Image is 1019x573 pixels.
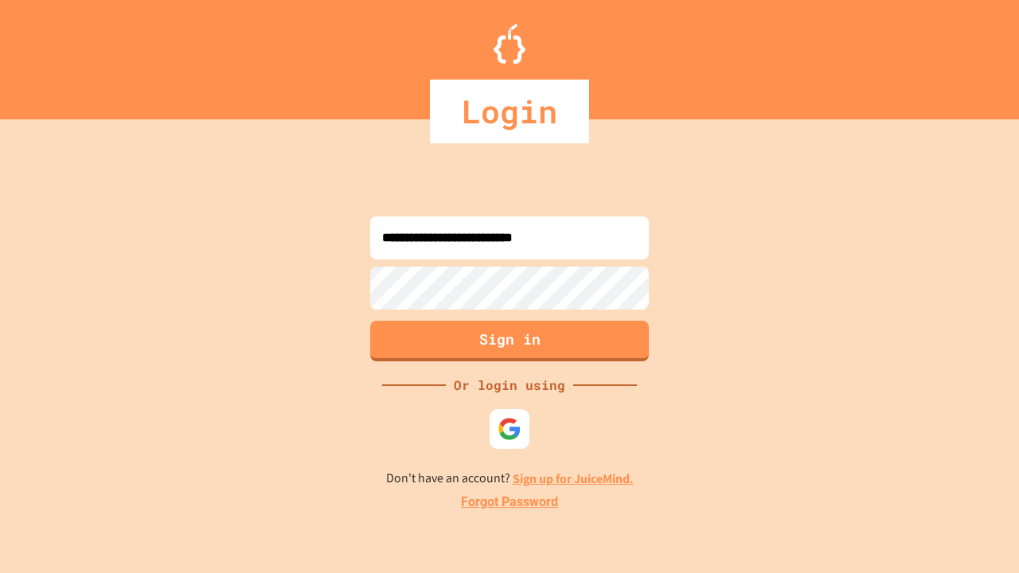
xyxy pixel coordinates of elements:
div: Or login using [446,376,573,395]
p: Don't have an account? [386,469,634,489]
div: Login [430,80,589,143]
a: Sign up for JuiceMind. [513,470,634,487]
img: Logo.svg [494,24,525,64]
button: Sign in [370,321,649,361]
img: google-icon.svg [498,417,521,441]
a: Forgot Password [461,493,558,512]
